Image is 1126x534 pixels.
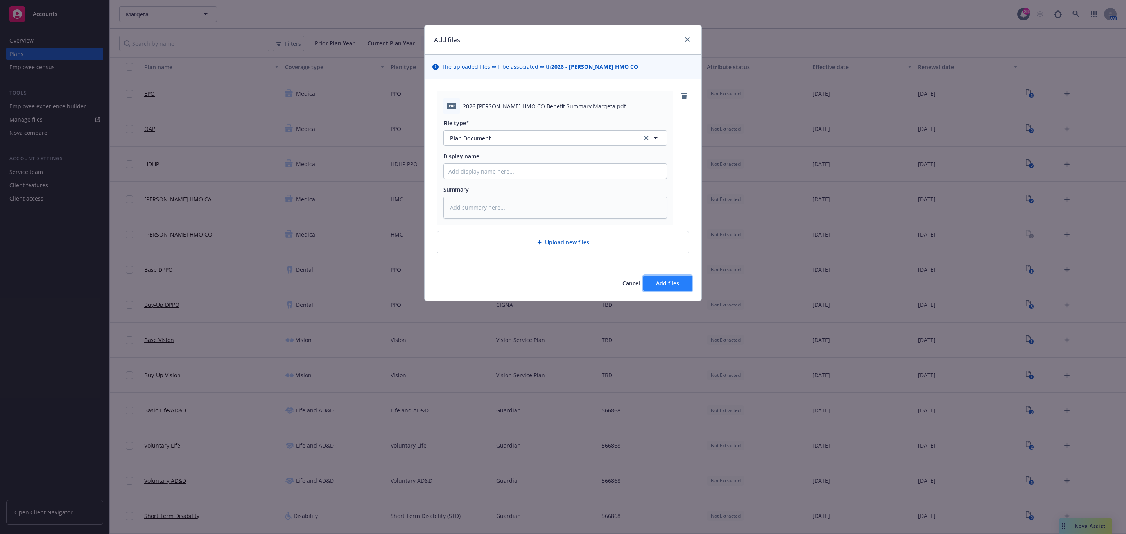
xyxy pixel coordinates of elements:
span: 2026 [PERSON_NAME] HMO CO Benefit Summary Marqeta.pdf [463,102,626,110]
span: Summary [443,186,469,193]
span: Cancel [622,280,640,287]
a: clear selection [642,133,651,143]
a: close [683,35,692,44]
button: Add files [643,276,692,291]
span: Upload new files [545,238,589,246]
strong: 2026 - [PERSON_NAME] HMO CO [551,63,638,70]
span: File type* [443,119,469,127]
span: The uploaded files will be associated with [442,63,638,71]
span: Display name [443,152,479,160]
div: Upload new files [437,231,689,253]
a: remove [680,91,689,101]
button: Plan Documentclear selection [443,130,667,146]
button: Cancel [622,276,640,291]
span: Plan Document [450,134,631,142]
input: Add display name here... [444,164,667,179]
span: Add files [656,280,679,287]
span: pdf [447,103,456,109]
h1: Add files [434,35,460,45]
